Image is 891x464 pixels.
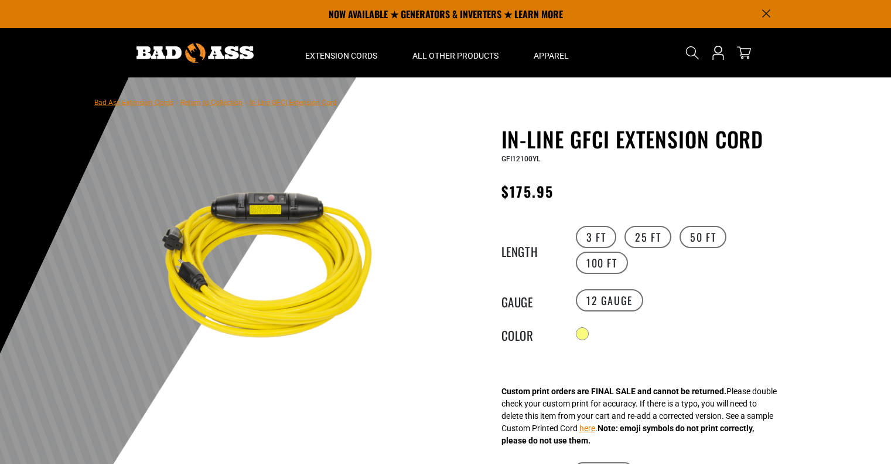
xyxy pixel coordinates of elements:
span: In-Line GFCI Extension Cord [250,99,337,107]
nav: breadcrumbs [94,95,337,109]
span: Extension Cords [305,50,377,61]
a: Return to Collection [180,99,243,107]
strong: Note: emoji symbols do not print correctly, please do not use them. [501,424,754,445]
span: › [245,99,247,107]
h1: In-Line GFCI Extension Cord [501,127,788,151]
div: Please double check your custom print for accuracy. If there is a typo, you will need to delete t... [501,385,777,447]
legend: Color [501,326,560,341]
legend: Length [501,242,560,258]
a: Bad Ass Extension Cords [94,99,173,107]
span: Apparel [534,50,569,61]
summary: Extension Cords [288,28,395,77]
label: 50 FT [680,226,726,248]
summary: Apparel [516,28,586,77]
img: Bad Ass Extension Cords [136,43,254,63]
summary: Search [683,43,702,62]
span: GFI12100YL [501,155,540,163]
span: All Other Products [412,50,499,61]
strong: Custom print orders are FINAL SALE and cannot be returned. [501,387,726,396]
label: 3 FT [576,226,616,248]
button: here [579,422,595,435]
legend: Gauge [501,293,560,308]
span: › [176,99,178,107]
summary: All Other Products [395,28,516,77]
label: 100 FT [576,252,628,274]
label: 25 FT [624,226,671,248]
img: Yellow [129,129,411,412]
span: $175.95 [501,181,554,202]
label: 12 Gauge [576,289,643,311]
